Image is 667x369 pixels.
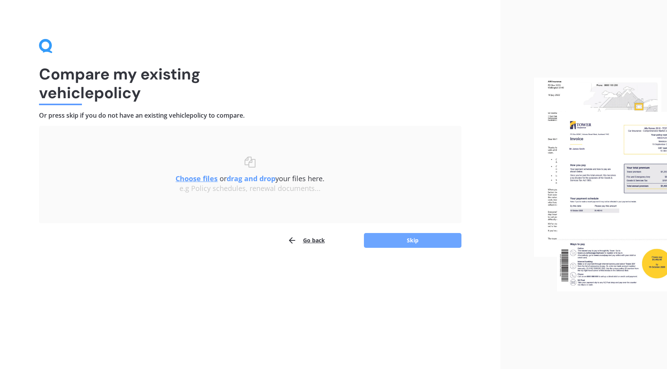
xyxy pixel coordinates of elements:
[176,174,325,183] span: or your files here.
[227,174,275,183] b: drag and drop
[39,111,461,120] h4: Or press skip if you do not have an existing vehicle policy to compare.
[287,233,325,248] button: Go back
[364,233,461,248] button: Skip
[55,184,446,193] div: e.g Policy schedules, renewal documents...
[176,174,218,183] u: Choose files
[39,65,461,102] h1: Compare my existing vehicle policy
[534,78,667,292] img: files.webp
